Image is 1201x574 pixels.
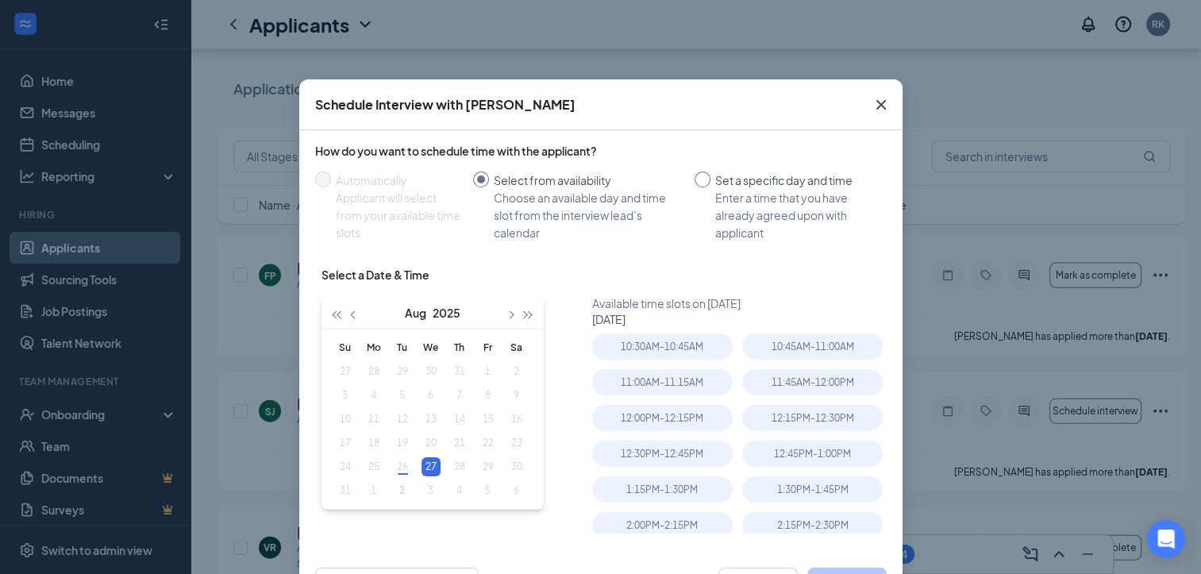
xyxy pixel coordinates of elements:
div: Schedule Interview with [PERSON_NAME] [315,96,575,114]
button: Close [860,79,903,130]
th: Su [331,336,360,360]
div: 1:30PM - 1:45PM [742,476,883,503]
th: Sa [502,336,531,360]
td: 2025-09-02 [388,479,417,503]
td: 2025-08-27 [417,455,445,479]
div: 12:00PM - 12:15PM [592,405,733,431]
div: [DATE] [592,311,893,327]
div: Automatically [336,171,460,189]
div: 1:15PM - 1:30PM [592,476,733,503]
th: Fr [474,336,502,360]
div: 27 [422,457,441,476]
div: 2 [393,481,412,500]
div: Available time slots on [DATE] [592,295,893,311]
svg: Cross [872,95,891,114]
div: 10:30AM - 10:45AM [592,333,733,360]
th: Th [445,336,474,360]
div: Select a Date & Time [321,267,429,283]
button: Aug [405,297,426,329]
div: How do you want to schedule time with the applicant? [315,143,887,159]
div: Enter a time that you have already agreed upon with applicant [715,189,874,241]
div: 12:15PM - 12:30PM [742,405,883,431]
button: 2025 [433,297,460,329]
th: Tu [388,336,417,360]
th: We [417,336,445,360]
div: 11:00AM - 11:15AM [592,369,733,395]
div: Select from availability [494,171,682,189]
div: 2:15PM - 2:30PM [742,512,883,538]
div: Set a specific day and time [715,171,874,189]
div: 2:00PM - 2:15PM [592,512,733,538]
div: 12:30PM - 12:45PM [592,441,733,467]
div: Choose an available day and time slot from the interview lead’s calendar [494,189,682,241]
th: Mo [360,336,388,360]
div: 11:45AM - 12:00PM [742,369,883,395]
div: Applicant will select from your available time slots [336,189,460,241]
div: Open Intercom Messenger [1147,520,1185,558]
div: 12:45PM - 1:00PM [742,441,883,467]
div: 10:45AM - 11:00AM [742,333,883,360]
